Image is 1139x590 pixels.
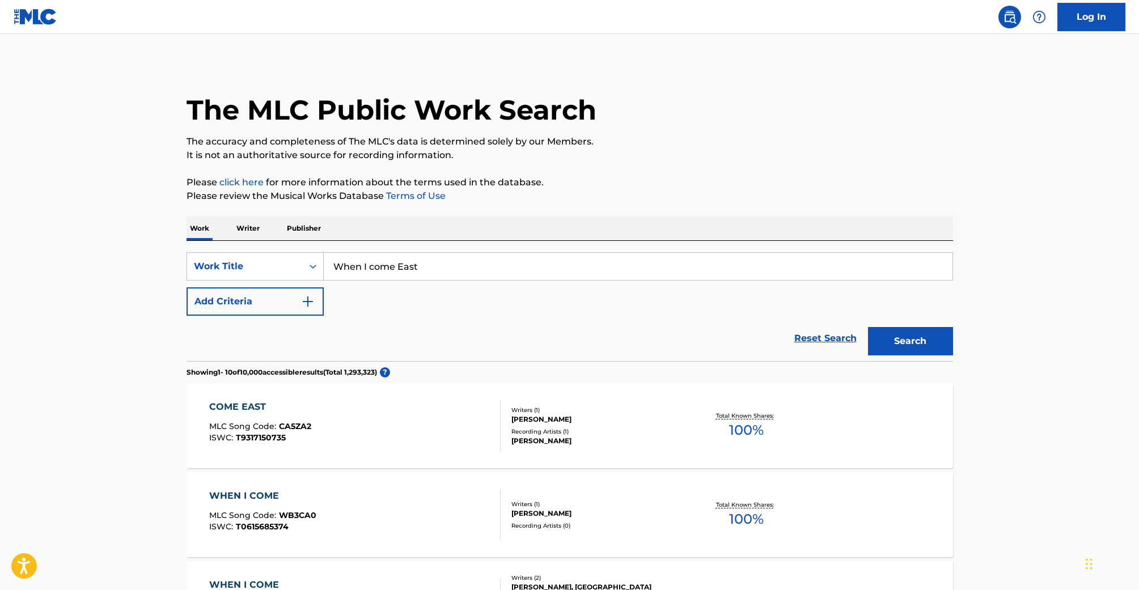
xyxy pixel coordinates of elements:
img: help [1032,10,1046,24]
div: COME EAST [209,400,311,414]
div: Drag [1086,547,1093,581]
a: click here [219,177,264,188]
div: [PERSON_NAME] [511,508,683,519]
img: search [1003,10,1017,24]
form: Search Form [187,252,953,361]
h1: The MLC Public Work Search [187,93,596,127]
button: Add Criteria [187,287,324,316]
p: Showing 1 - 10 of 10,000 accessible results (Total 1,293,323 ) [187,367,377,377]
div: [PERSON_NAME] [511,436,683,446]
div: Writers ( 1 ) [511,500,683,508]
p: It is not an authoritative source for recording information. [187,148,953,162]
img: 9d2ae6d4665cec9f34b9.svg [301,295,315,308]
span: MLC Song Code : [209,421,279,431]
div: Recording Artists ( 0 ) [511,521,683,530]
div: Writers ( 2 ) [511,574,683,582]
p: Publisher [283,217,324,240]
div: Work Title [194,260,296,273]
p: Please for more information about the terms used in the database. [187,176,953,189]
span: T9317150735 [236,432,286,443]
div: Writers ( 1 ) [511,406,683,414]
iframe: Chat Widget [1082,536,1139,590]
span: 100 % [729,420,764,440]
p: Please review the Musical Works Database [187,189,953,203]
div: Recording Artists ( 1 ) [511,427,683,436]
a: Log In [1057,3,1125,31]
p: The accuracy and completeness of The MLC's data is determined solely by our Members. [187,135,953,148]
span: MLC Song Code : [209,510,279,520]
div: Help [1028,6,1051,28]
a: WHEN I COMEMLC Song Code:WB3CA0ISWC:T0615685374Writers (1)[PERSON_NAME]Recording Artists (0)Total... [187,472,953,557]
a: Public Search [998,6,1021,28]
div: WHEN I COME [209,489,316,503]
span: WB3CA0 [279,510,316,520]
span: CA5ZA2 [279,421,311,431]
p: Work [187,217,213,240]
a: Reset Search [789,326,862,351]
p: Writer [233,217,263,240]
p: Total Known Shares: [716,500,777,509]
span: 100 % [729,509,764,529]
button: Search [868,327,953,355]
span: T0615685374 [236,521,289,532]
a: COME EASTMLC Song Code:CA5ZA2ISWC:T9317150735Writers (1)[PERSON_NAME]Recording Artists (1)[PERSON... [187,383,953,468]
span: ISWC : [209,521,236,532]
img: MLC Logo [14,9,57,25]
div: [PERSON_NAME] [511,414,683,425]
a: Terms of Use [384,190,446,201]
span: ? [380,367,390,377]
span: ISWC : [209,432,236,443]
p: Total Known Shares: [716,411,777,420]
